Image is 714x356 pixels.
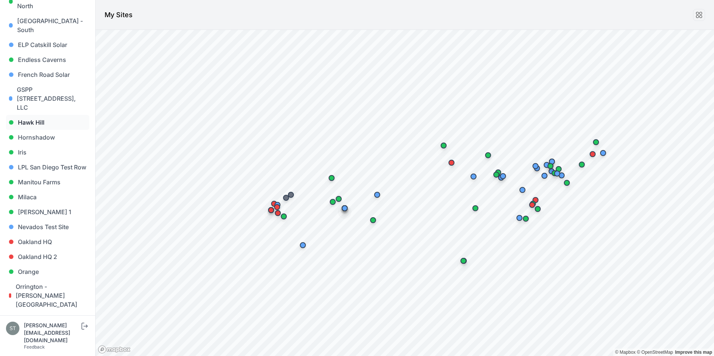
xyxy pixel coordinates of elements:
a: GSPP [STREET_ADDRESS], LLC [6,82,89,115]
a: [PERSON_NAME] 1 [6,204,89,219]
a: Map feedback [675,350,712,355]
a: Iris [6,145,89,160]
div: Map marker [518,211,533,226]
a: Nevados Test Site [6,219,89,234]
div: Map marker [528,159,543,174]
div: Map marker [295,238,310,253]
a: Orange [6,264,89,279]
div: Map marker [267,196,282,211]
div: Map marker [337,201,352,216]
div: Map marker [543,159,558,174]
a: ELP Catskill Solar [6,37,89,52]
div: Map marker [324,171,339,185]
div: Map marker [264,203,279,218]
div: Map marker [589,135,603,150]
div: Map marker [481,148,496,163]
div: Map marker [491,165,506,180]
div: Map marker [525,196,540,211]
div: Map marker [512,210,527,225]
a: Mapbox [615,350,636,355]
div: Map marker [489,167,504,182]
div: Map marker [539,157,554,172]
a: Hornshadow [6,130,89,145]
div: Map marker [496,169,510,184]
div: Map marker [596,146,611,160]
a: [GEOGRAPHIC_DATA] - South [6,13,89,37]
a: Orrington - [PERSON_NAME][GEOGRAPHIC_DATA] [6,279,89,312]
div: Map marker [270,200,285,215]
div: [PERSON_NAME][EMAIL_ADDRESS][DOMAIN_NAME] [24,322,80,344]
div: Map marker [550,166,565,181]
div: Map marker [279,190,294,205]
a: Manitou Farms [6,175,89,190]
h1: My Sites [105,10,133,20]
div: Map marker [525,197,540,212]
div: Map marker [515,182,530,197]
a: Oakland HQ 2 [6,249,89,264]
div: Map marker [331,191,346,206]
a: Hawk Hill [6,115,89,130]
a: LPL San Diego Test Row [6,160,89,175]
div: Map marker [456,253,471,268]
a: Endless Caverns [6,52,89,67]
div: Map marker [283,187,298,202]
a: OpenStreetMap [637,350,673,355]
div: Map marker [466,169,481,184]
div: Map marker [325,194,340,209]
div: Map marker [370,187,385,202]
div: Map marker [270,197,285,212]
a: Feedback [24,344,45,350]
img: steve@nevados.solar [6,322,19,335]
div: Map marker [537,168,552,183]
a: Mapbox logo [98,345,131,354]
div: Map marker [559,175,574,190]
canvas: Map [96,30,714,356]
a: Oakland HQ [6,234,89,249]
div: Map marker [544,154,559,169]
div: Map marker [528,193,543,207]
div: Map marker [574,157,589,172]
a: Milaca [6,190,89,204]
a: [PERSON_NAME] [6,312,89,327]
a: French Road Solar [6,67,89,82]
div: Map marker [366,213,381,228]
div: Map marker [468,201,483,216]
div: Map marker [585,147,600,162]
div: Map marker [436,138,451,153]
div: Map marker [444,155,459,170]
div: Map marker [551,162,566,177]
